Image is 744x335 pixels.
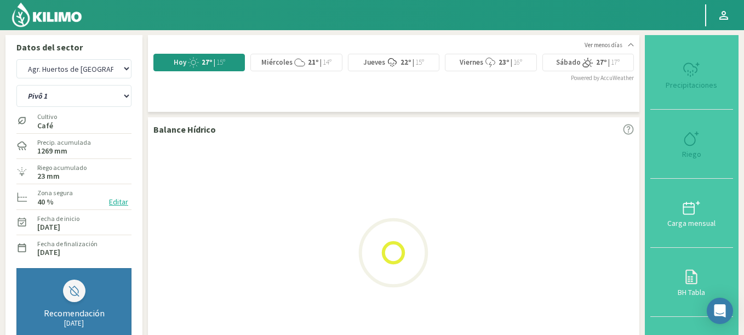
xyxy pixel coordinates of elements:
span: Ver menos días [585,41,622,50]
span: | [511,58,512,67]
div: BH Tabla [654,288,730,296]
span: Hoy [174,58,186,67]
span: | [608,58,610,67]
div: Precipitaciones [654,81,730,89]
strong: 22º [400,58,411,67]
label: Zona segura [37,188,73,198]
span: Viernes [460,58,483,67]
button: Carga mensual [650,179,733,248]
label: [DATE] [37,249,60,256]
span: Miércoles [261,58,293,67]
label: Riego acumulado [37,163,87,173]
strong: 21º [308,58,319,67]
div: Carga mensual [654,219,730,227]
p: Balance Hídrico [153,123,216,136]
span: Sábado [556,58,581,67]
button: Editar [106,196,131,208]
strong: 27º [202,58,213,67]
span: 16º [512,58,522,67]
div: Recomendación [28,308,120,319]
span: 15º [215,58,225,67]
img: Kilimo [11,2,83,28]
label: Fecha de inicio [37,214,79,224]
strong: 27º [596,58,607,67]
span: 14º [322,58,331,67]
p: Datos del sector [16,41,131,54]
img: Loading... [339,198,448,308]
span: | [413,58,414,67]
label: Cultivo [37,112,57,122]
label: Fecha de finalización [37,239,98,249]
span: | [214,58,215,67]
label: 1269 mm [37,147,67,155]
label: Café [37,122,57,129]
span: 17º [610,58,620,67]
div: Riego [654,150,730,158]
button: Precipitaciones [650,41,733,110]
button: Riego [650,110,733,179]
span: Jueves [363,58,385,67]
span: 15º [414,58,424,67]
div: Powered by AccuWeather [571,73,634,83]
label: 23 mm [37,173,60,180]
strong: 23º [499,58,510,67]
label: 40 % [37,198,54,206]
label: Precip. acumulada [37,138,91,147]
div: Open Intercom Messenger [707,298,733,324]
div: [DATE] [28,319,120,328]
span: | [320,58,322,67]
label: [DATE] [37,224,60,231]
button: BH Tabla [650,248,733,317]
